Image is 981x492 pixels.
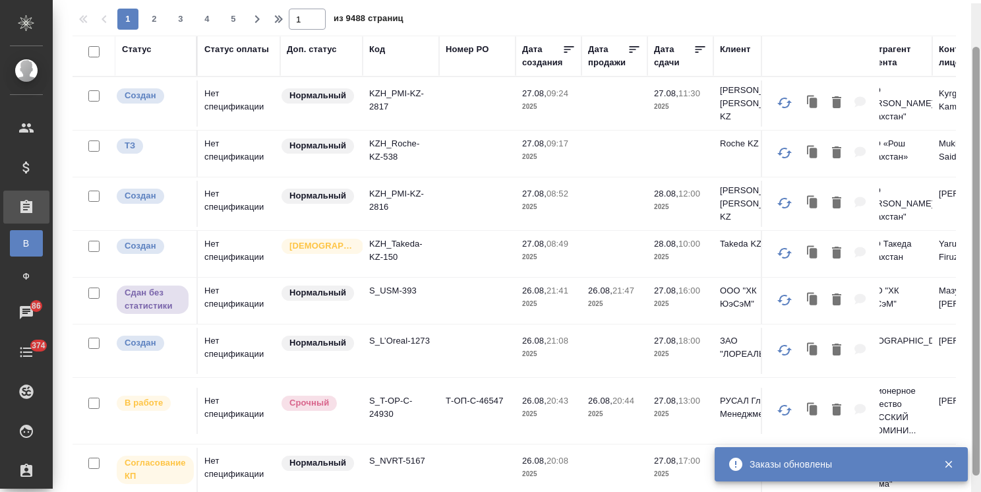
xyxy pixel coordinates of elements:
p: 2025 [654,408,707,421]
p: Создан [125,239,156,253]
p: Акционерное общество «РУССКИЙ АЛЮМИНИ... [862,384,926,437]
p: Нормальный [289,286,346,299]
span: Ф [16,270,36,283]
p: 27.08, [522,88,547,98]
p: 17:00 [678,456,700,466]
p: 09:17 [547,138,568,148]
button: Клонировать [800,397,825,424]
button: Обновить [769,334,800,366]
button: Клонировать [800,337,825,364]
span: 4 [196,13,218,26]
p: KZH_Roche-KZ-538 [369,137,432,164]
p: 26.08, [522,456,547,466]
p: ТОО Такеда Казахстан [862,237,926,264]
a: Ф [10,263,43,290]
div: Статус по умолчанию для стандартных заказов [280,137,356,155]
p: Нормальный [289,89,346,102]
button: Удалить [825,90,848,117]
button: Клонировать [800,90,825,117]
td: Нет спецификации [198,131,280,177]
p: 2025 [522,150,575,164]
p: Нормальный [289,189,346,202]
button: Обновить [769,394,800,426]
div: Статус по умолчанию для стандартных заказов [280,454,356,472]
p: 27.08, [522,189,547,199]
p: 27.08, [654,336,678,346]
div: Статус по умолчанию для стандартных заказов [280,87,356,105]
p: 27.08, [654,456,678,466]
p: 2025 [522,251,575,264]
div: Выставляется автоматически, если на указанный объем услуг необходимо больше времени в стандартном... [280,394,356,412]
p: [DEMOGRAPHIC_DATA] [289,239,355,253]
p: ООО "ХК ЮэСэМ" [862,284,926,311]
div: Код [369,43,385,56]
td: Нет спецификации [198,278,280,324]
div: Выставляется автоматически при создании заказа [115,87,190,105]
a: 86 [3,296,49,329]
p: Сдан без статистики [125,286,181,313]
div: Выставляется автоматически при создании заказа [115,334,190,352]
td: Нет спецификации [198,388,280,434]
p: ТОО [PERSON_NAME] Казахстан" [862,84,926,123]
button: Клонировать [800,240,825,267]
p: KZH_Takeda-KZ-150 [369,237,432,264]
a: В [10,230,43,257]
p: 26.08, [588,286,612,295]
td: Нет спецификации [198,231,280,277]
button: Удалить [825,287,848,314]
p: [PERSON_NAME] [PERSON_NAME] KZ [720,184,783,224]
p: 2025 [522,297,575,311]
p: 2025 [654,348,707,361]
button: Обновить [769,237,800,269]
span: 2 [144,13,165,26]
p: [GEOGRAPHIC_DATA] [862,334,926,348]
p: 28.08, [654,189,678,199]
a: 374 [3,336,49,369]
button: Удалить [825,397,848,424]
p: 2025 [654,297,707,311]
p: [PERSON_NAME] [PERSON_NAME] KZ [720,84,783,123]
span: В [16,237,36,250]
p: 27.08, [522,239,547,249]
p: 26.08, [522,396,547,406]
p: Создан [125,336,156,350]
p: 27.08, [654,286,678,295]
p: S_T-OP-C-24930 [369,394,432,421]
p: В работе [125,396,163,410]
p: Roche KZ [720,137,783,150]
button: Удалить [825,140,848,167]
p: KZH_PMI-KZ-2817 [369,87,432,113]
button: Удалить [825,240,848,267]
p: 20:44 [612,396,634,406]
p: 28.08, [654,239,678,249]
p: 12:00 [678,189,700,199]
p: 11:30 [678,88,700,98]
button: Обновить [769,187,800,219]
p: 21:41 [547,286,568,295]
p: 10:00 [678,239,700,249]
div: Выставляется автоматически для первых 3 заказов нового контактного лица. Особое внимание [280,237,356,255]
p: Нормальный [289,139,346,152]
div: Выставляет КМ при отправке заказа на расчет верстке (для тикета) или для уточнения сроков на прои... [115,137,190,155]
button: Обновить [769,137,800,169]
p: ООО "ХК ЮэСэМ" [720,284,783,311]
p: 2025 [654,468,707,481]
button: Закрыть [935,458,962,470]
span: 5 [223,13,244,26]
p: 18:00 [678,336,700,346]
span: 3 [170,13,191,26]
p: 09:24 [547,88,568,98]
button: Клонировать [800,140,825,167]
p: ТОО [PERSON_NAME] Казахстан" [862,184,926,224]
p: 2025 [522,348,575,361]
p: 16:00 [678,286,700,295]
p: 2025 [654,251,707,264]
p: S_NVRT-5167 [369,454,432,468]
div: Дата создания [522,43,562,69]
div: Номер PO [446,43,489,56]
div: Статус [122,43,152,56]
button: Клонировать [800,287,825,314]
p: 27.08, [654,396,678,406]
div: Выставляет ПМ, когда заказ сдан КМу, но начисления еще не проведены [115,284,190,315]
div: Контрагент клиента [862,43,926,69]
